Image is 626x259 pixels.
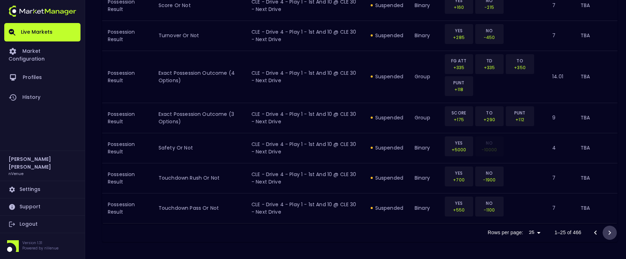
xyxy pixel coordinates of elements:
td: safety or not [153,133,246,163]
td: binary [409,193,442,223]
p: +118 [449,86,469,93]
td: group [409,103,442,133]
td: 7 [547,21,575,51]
div: suspended [371,32,403,39]
p: TD [480,57,499,64]
div: Obsolete [475,136,504,156]
p: -10000 [480,146,499,153]
p: -215 [480,4,499,11]
p: YES [449,27,469,34]
td: exact possession outcome (3 options) [153,103,246,133]
a: Logout [4,216,81,233]
td: TBA [575,51,617,103]
div: 25 [526,227,543,238]
p: +290 [480,116,499,123]
p: PUNT [510,109,530,116]
div: suspended [371,114,403,121]
td: binary [409,163,442,193]
p: -1900 [480,176,499,183]
td: 4 [547,133,575,163]
p: +350 [510,64,530,71]
td: CLE - Drive 4 - Play 1 - 1st and 10 @ CLE 30 - Next Drive [246,193,365,223]
p: Rows per page: [488,229,523,236]
td: CLE - Drive 4 - Play 1 - 1st and 10 @ CLE 30 - Next Drive [246,133,365,163]
h3: nVenue [9,171,23,176]
p: Powered by nVenue [22,246,59,251]
p: +160 [449,4,469,11]
p: TO [480,109,499,116]
p: SCORE [449,109,469,116]
p: FG ATT [449,57,469,64]
p: TO [510,57,530,64]
td: TBA [575,163,617,193]
td: Possession Result [102,133,153,163]
td: binary [409,133,442,163]
td: exact possession outcome (4 options) [153,51,246,103]
td: 14.01 [547,51,575,103]
div: suspended [371,73,403,80]
p: +285 [449,34,469,41]
td: TBA [575,21,617,51]
p: -1100 [480,207,499,213]
td: TBA [575,193,617,223]
td: 7 [547,193,575,223]
td: touchdown rush or not [153,163,246,193]
td: 9 [547,103,575,133]
a: Live Markets [4,23,81,41]
td: touchdown pass or not [153,193,246,223]
p: YES [449,140,469,146]
div: suspended [371,144,403,151]
td: CLE - Drive 4 - Play 1 - 1st and 10 @ CLE 30 - Next Drive [246,51,365,103]
td: Possession Result [102,21,153,51]
p: Version 1.31 [22,240,59,246]
p: +5000 [449,146,469,153]
a: Support [4,198,81,215]
div: suspended [371,2,403,9]
a: Market Configuration [4,41,81,68]
button: Go to next page [603,226,617,240]
td: Possession Result [102,51,153,103]
p: +335 [449,64,469,71]
p: NO [480,27,499,34]
p: 1–25 of 466 [554,229,581,236]
img: logo [9,6,76,17]
td: TBA [575,103,617,133]
div: suspended [371,204,403,212]
p: YES [449,170,469,176]
p: PUNT [449,79,469,86]
p: -450 [480,34,499,41]
p: NO [480,200,499,207]
td: CLE - Drive 4 - Play 1 - 1st and 10 @ CLE 30 - Next Drive [246,103,365,133]
p: +175 [449,116,469,123]
a: History [4,88,81,107]
td: CLE - Drive 4 - Play 1 - 1st and 10 @ CLE 30 - Next Drive [246,163,365,193]
td: Possession Result [102,193,153,223]
td: binary [409,21,442,51]
p: NO [480,170,499,176]
td: CLE - Drive 4 - Play 1 - 1st and 10 @ CLE 30 - Next Drive [246,21,365,51]
a: Settings [4,181,81,198]
p: +112 [510,116,530,123]
div: Version 1.31Powered by nVenue [4,240,81,252]
a: Profiles [4,68,81,88]
p: +335 [480,64,499,71]
td: group [409,51,442,103]
p: NO [480,140,499,146]
p: +700 [449,176,469,183]
h2: [PERSON_NAME] [PERSON_NAME] [9,155,76,171]
td: turnover or not [153,21,246,51]
td: Possession Result [102,103,153,133]
td: 7 [547,163,575,193]
td: TBA [575,133,617,163]
p: +550 [449,207,469,213]
p: YES [449,200,469,207]
div: suspended [371,174,403,181]
td: Possession Result [102,163,153,193]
